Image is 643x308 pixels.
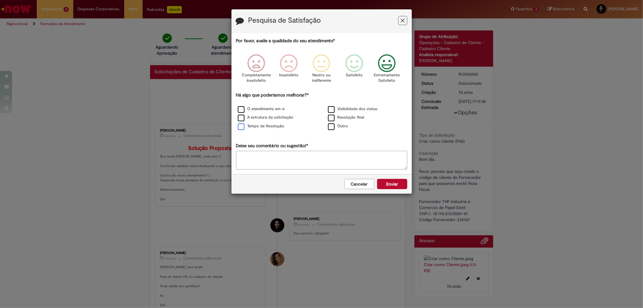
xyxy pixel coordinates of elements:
label: A estrutura da solicitação [238,115,294,120]
div: Satisfeito [339,50,370,91]
label: Por favor, avalie a qualidade do seu atendimento* [236,38,335,44]
label: Deixe seu comentário ou sugestão!* [236,143,308,149]
label: Resolução final [328,115,364,120]
p: Completamente Insatisfeito [242,72,271,84]
p: Insatisfeito [279,72,298,78]
label: Pesquisa de Satisfação [248,17,321,24]
label: Visibilidade dos status [328,106,378,112]
label: Tempo de Resolução [238,123,285,129]
div: Insatisfeito [273,50,304,91]
div: Extremamente Satisfeito [371,50,402,91]
button: Enviar [377,179,407,189]
div: Neutro ou indiferente [306,50,337,91]
p: Neutro ou indiferente [310,72,332,84]
div: Completamente Insatisfeito [241,50,272,91]
label: Outro [328,123,348,129]
label: O atendimento em si [238,106,285,112]
button: Cancelar [344,179,374,189]
div: Há algo que poderíamos melhorar?* [236,92,407,131]
p: Extremamente Satisfeito [374,72,400,84]
p: Satisfeito [346,72,363,78]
